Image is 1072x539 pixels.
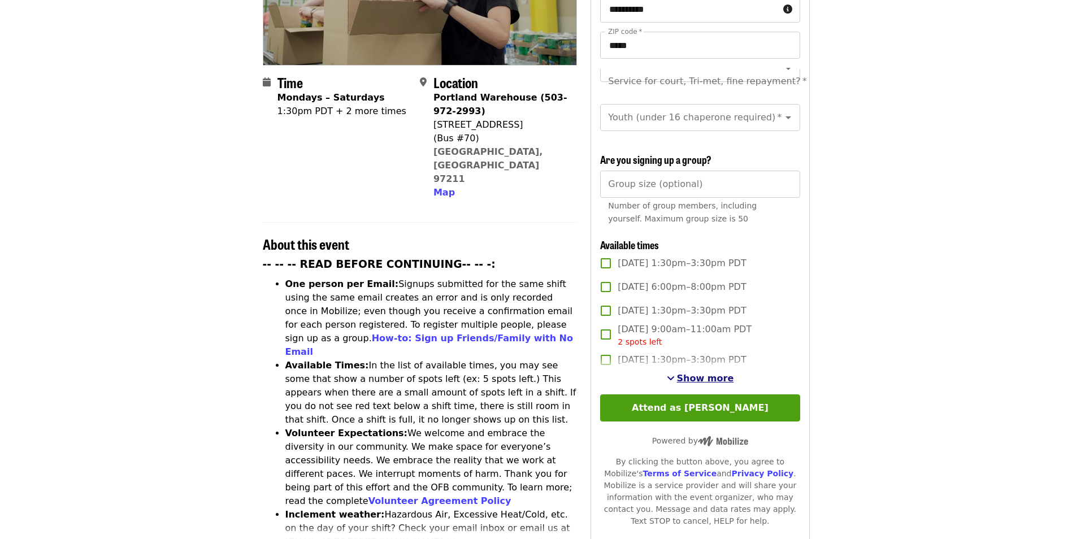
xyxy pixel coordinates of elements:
[618,257,746,270] span: [DATE] 1:30pm–3:30pm PDT
[652,436,748,445] span: Powered by
[608,28,642,35] label: ZIP code
[600,394,800,421] button: Attend as [PERSON_NAME]
[618,323,752,348] span: [DATE] 9:00am–11:00am PDT
[263,258,496,270] strong: -- -- -- READ BEFORE CONTINUING-- -- -:
[285,427,578,508] li: We welcome and embrace the diversity in our community. We make space for everyone’s accessibility...
[285,279,399,289] strong: One person per Email:
[285,509,385,520] strong: Inclement weather:
[731,469,793,478] a: Privacy Policy
[643,469,717,478] a: Terms of Service
[285,428,408,438] strong: Volunteer Expectations:
[433,118,568,132] div: [STREET_ADDRESS]
[285,333,574,357] a: How-to: Sign up Friends/Family with No Email
[600,237,659,252] span: Available times
[277,92,385,103] strong: Mondays – Saturdays
[667,372,734,385] button: See more timeslots
[433,146,543,184] a: [GEOGRAPHIC_DATA], [GEOGRAPHIC_DATA] 97211
[608,201,757,223] span: Number of group members, including yourself. Maximum group size is 50
[600,152,711,167] span: Are you signing up a group?
[618,337,662,346] span: 2 spots left
[600,171,800,198] input: [object Object]
[600,32,800,59] input: ZIP code
[783,4,792,15] i: circle-info icon
[433,132,568,145] div: (Bus #70)
[433,186,455,199] button: Map
[368,495,511,506] a: Volunteer Agreement Policy
[780,60,796,76] button: Open
[277,72,303,92] span: Time
[285,359,578,427] li: In the list of available times, you may see some that show a number of spots left (ex: 5 spots le...
[618,280,746,294] span: [DATE] 6:00pm–8:00pm PDT
[600,456,800,527] div: By clicking the button above, you agree to Mobilize's and . Mobilize is a service provider and wi...
[277,105,406,118] div: 1:30pm PDT + 2 more times
[780,110,796,125] button: Open
[263,234,349,254] span: About this event
[677,373,734,384] span: Show more
[263,77,271,88] i: calendar icon
[285,360,369,371] strong: Available Times:
[698,436,748,446] img: Powered by Mobilize
[433,187,455,198] span: Map
[618,304,746,318] span: [DATE] 1:30pm–3:30pm PDT
[433,92,567,116] strong: Portland Warehouse (503-972-2993)
[433,72,478,92] span: Location
[420,77,427,88] i: map-marker-alt icon
[618,353,746,367] span: [DATE] 1:30pm–3:30pm PDT
[285,277,578,359] li: Signups submitted for the same shift using the same email creates an error and is only recorded o...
